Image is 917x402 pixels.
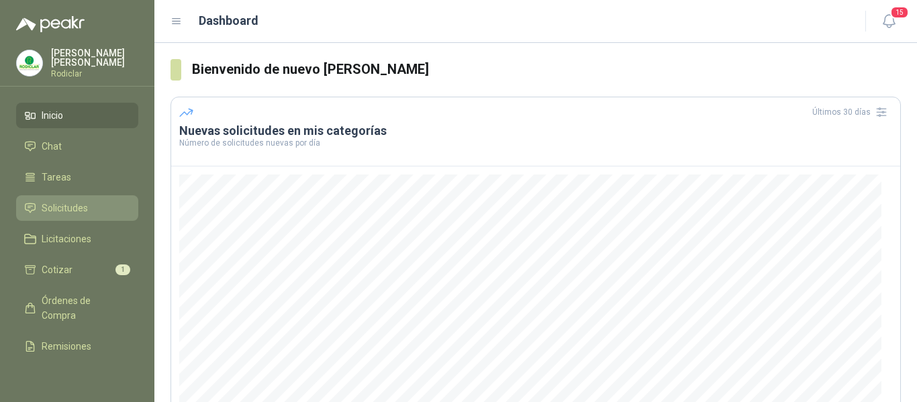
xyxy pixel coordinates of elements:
a: Solicitudes [16,195,138,221]
h3: Nuevas solicitudes en mis categorías [179,123,892,139]
span: Órdenes de Compra [42,293,126,323]
h1: Dashboard [199,11,258,30]
p: [PERSON_NAME] [PERSON_NAME] [51,48,138,67]
span: Tareas [42,170,71,185]
span: Licitaciones [42,232,91,246]
a: Órdenes de Compra [16,288,138,328]
img: Logo peakr [16,16,85,32]
a: Configuración [16,364,138,390]
a: Remisiones [16,334,138,359]
span: Solicitudes [42,201,88,215]
span: Chat [42,139,62,154]
p: Número de solicitudes nuevas por día [179,139,892,147]
p: Rodiclar [51,70,138,78]
a: Cotizar1 [16,257,138,283]
a: Tareas [16,164,138,190]
span: Remisiones [42,339,91,354]
h3: Bienvenido de nuevo [PERSON_NAME] [192,59,901,80]
div: Últimos 30 días [812,101,892,123]
button: 15 [877,9,901,34]
img: Company Logo [17,50,42,76]
span: Inicio [42,108,63,123]
a: Inicio [16,103,138,128]
a: Chat [16,134,138,159]
a: Licitaciones [16,226,138,252]
span: Cotizar [42,262,73,277]
span: 1 [115,264,130,275]
span: 15 [890,6,909,19]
